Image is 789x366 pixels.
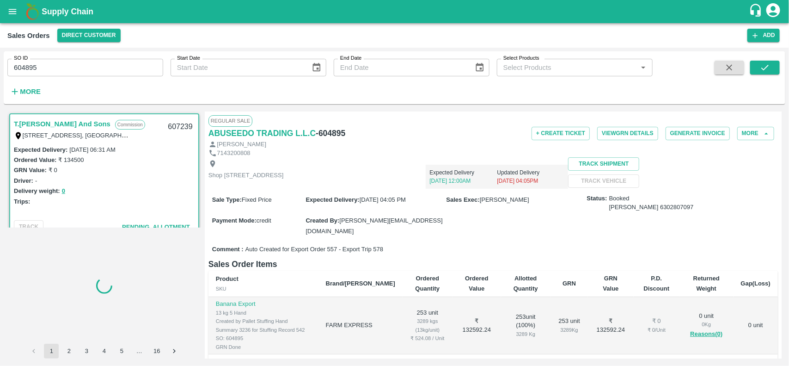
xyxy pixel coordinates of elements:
[49,167,57,174] label: ₹ 0
[69,146,115,153] label: [DATE] 06:31 AM
[508,313,543,339] div: 253 unit ( 100 %)
[216,317,311,342] div: Created by Pallet Stuffing Hand Summary 3236 for Stuffing Record 542 SO: 604895
[208,258,778,271] h6: Sales Order Items
[503,55,539,62] label: Select Products
[23,2,42,21] img: logo
[558,326,581,334] div: 3289 Kg
[308,59,325,76] button: Choose date
[61,344,76,359] button: Go to page 2
[245,245,383,254] span: Auto Created for Export Order 557 - Export Trip 578
[149,344,164,359] button: Go to page 16
[208,115,252,126] span: Regular Sale
[568,157,639,171] button: Track Shipment
[318,297,403,354] td: FARM EXPRESS
[453,297,501,354] td: ₹ 132592.24
[410,317,445,334] div: 3289 kgs (13kg/unit)
[122,223,190,230] span: Pending_Allotment
[14,198,30,205] label: Trips:
[44,344,59,359] button: page 1
[132,347,147,356] div: …
[340,55,361,62] label: End Date
[25,344,183,359] nav: pagination navigation
[14,118,110,130] a: T.[PERSON_NAME] And Sons
[480,196,529,203] span: [PERSON_NAME]
[216,285,311,293] div: SKU
[212,245,244,254] label: Comment :
[641,326,672,334] div: ₹ 0 / Unit
[114,344,129,359] button: Go to page 5
[216,309,311,317] div: 13 kg 5 Hand
[497,177,564,185] p: [DATE] 04:05PM
[637,62,649,74] button: Open
[257,217,271,224] span: credit
[14,187,60,194] label: Delivery weight:
[216,343,311,351] div: GRN Done
[588,297,633,354] td: ₹ 132592.24
[7,30,50,42] div: Sales Orders
[208,127,316,140] a: ABUSEEDO TRADING L.L.C
[360,196,406,203] span: [DATE] 04:05 PM
[217,149,250,158] p: 7143200808
[687,329,726,340] button: Reasons(0)
[734,297,778,354] td: 0 unit
[749,3,765,20] div: customer-support
[217,140,266,149] p: [PERSON_NAME]
[587,194,607,203] label: Status:
[508,330,543,338] div: 3289 Kg
[62,186,65,197] button: 0
[216,300,311,309] p: Banana Export
[609,194,694,211] span: Booked
[306,217,442,234] span: [PERSON_NAME][EMAIL_ADDRESS][DOMAIN_NAME]
[497,168,564,177] p: Updated Delivery
[306,196,359,203] label: Expected Delivery :
[171,59,304,76] input: Start Date
[446,196,480,203] label: Sales Exec :
[2,1,23,22] button: open drawer
[306,217,339,224] label: Created By :
[42,5,749,18] a: Supply Chain
[167,344,182,359] button: Go to next page
[641,317,672,326] div: ₹ 0
[57,29,121,42] button: Select DC
[14,146,67,153] label: Expected Delivery :
[558,317,581,334] div: 253 unit
[316,127,345,140] h6: - 604895
[410,334,445,342] div: ₹ 524.08 / Unit
[177,55,200,62] label: Start Date
[97,344,111,359] button: Go to page 4
[416,275,440,292] b: Ordered Quantity
[14,55,28,62] label: SO ID
[58,156,84,163] label: ₹ 134500
[644,275,670,292] b: P.D. Discount
[597,127,658,140] button: ViewGRN Details
[687,320,726,329] div: 0 Kg
[500,62,635,74] input: Select Products
[212,196,242,203] label: Sale Type :
[666,127,730,140] button: Generate Invoice
[334,59,467,76] input: End Date
[14,167,47,174] label: GRN Value:
[737,127,774,140] button: More
[208,171,284,180] p: Shop [STREET_ADDRESS]
[216,357,311,366] p: Banana Export
[609,203,694,212] div: [PERSON_NAME] 6302807097
[429,177,497,185] p: [DATE] 12:00AM
[115,120,145,130] p: Commission
[162,116,198,138] div: 607239
[532,127,590,140] button: + Create Ticket
[7,59,163,76] input: Enter SO ID
[465,275,489,292] b: Ordered Value
[242,196,272,203] span: Fixed Price
[471,59,489,76] button: Choose date
[23,131,303,139] label: [STREET_ADDRESS], [GEOGRAPHIC_DATA], [GEOGRAPHIC_DATA], 221007, [GEOGRAPHIC_DATA]
[693,275,720,292] b: Returned Weight
[514,275,538,292] b: Allotted Quantity
[403,297,453,354] td: 253 unit
[563,280,576,287] b: GRN
[20,88,41,95] strong: More
[687,312,726,340] div: 0 unit
[7,84,43,99] button: More
[429,168,497,177] p: Expected Delivery
[79,344,94,359] button: Go to page 3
